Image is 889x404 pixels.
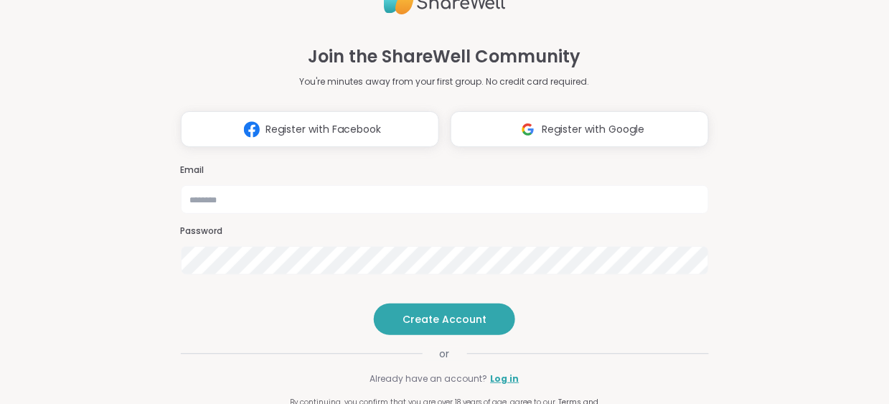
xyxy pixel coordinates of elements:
[451,111,709,147] button: Register with Google
[542,122,644,137] span: Register with Google
[309,44,581,70] h1: Join the ShareWell Community
[181,164,709,177] h3: Email
[300,75,590,88] p: You're minutes away from your first group. No credit card required.
[181,225,709,238] h3: Password
[491,372,519,385] a: Log in
[238,116,265,143] img: ShareWell Logomark
[374,304,515,335] button: Create Account
[181,111,439,147] button: Register with Facebook
[423,347,467,361] span: or
[403,312,486,327] span: Create Account
[265,122,381,137] span: Register with Facebook
[370,372,488,385] span: Already have an account?
[514,116,542,143] img: ShareWell Logomark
